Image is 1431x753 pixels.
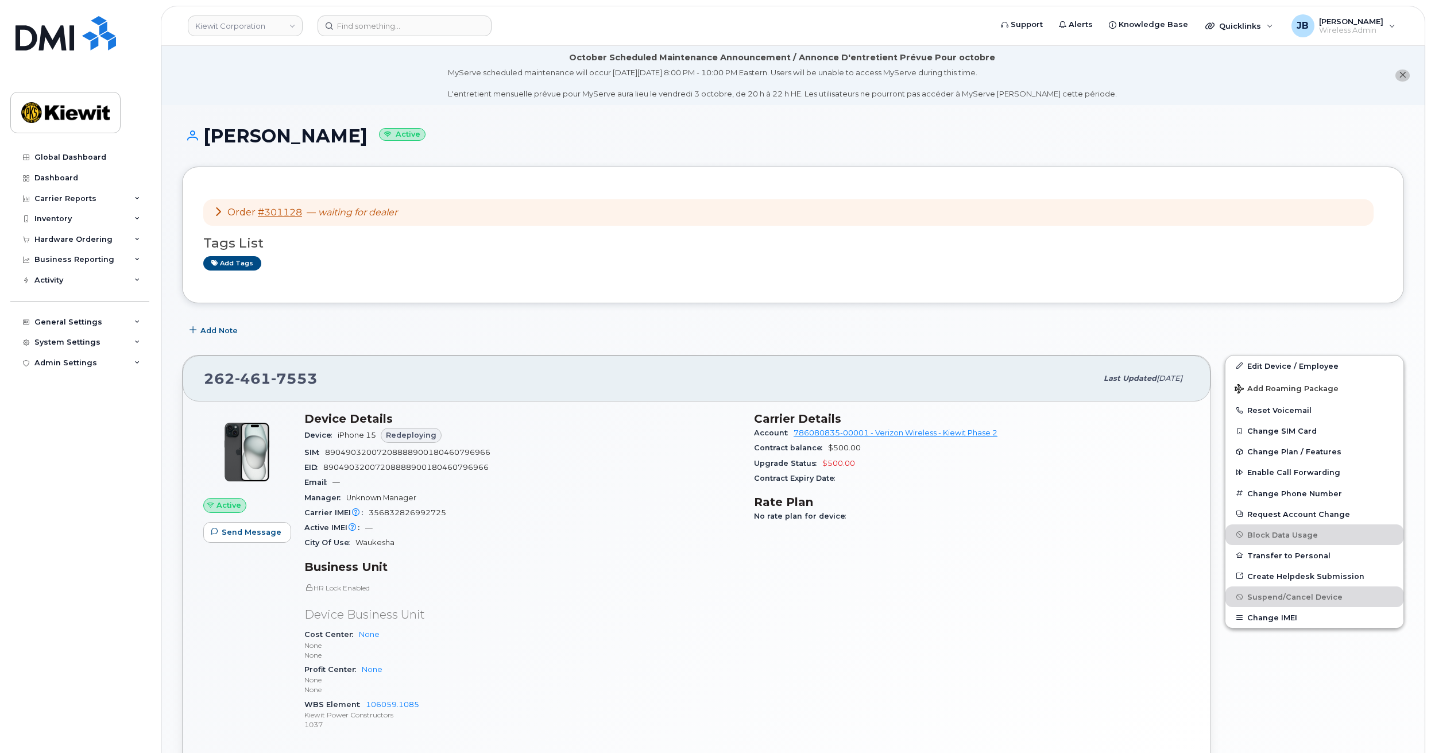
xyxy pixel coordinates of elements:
[304,560,740,574] h3: Business Unit
[1225,462,1403,482] button: Enable Call Forwarding
[304,448,325,457] span: SIM
[1225,545,1403,566] button: Transfer to Personal
[304,493,346,502] span: Manager
[346,493,416,502] span: Unknown Manager
[203,236,1383,250] h3: Tags List
[323,463,489,472] span: 89049032007208888900180460796966
[828,443,861,452] span: $500.00
[182,126,1404,146] h1: [PERSON_NAME]
[1247,468,1340,477] span: Enable Call Forwarding
[318,207,397,218] em: waiting for dealer
[1225,356,1403,376] a: Edit Device / Employee
[203,522,291,543] button: Send Message
[212,418,281,486] img: iPhone_15_Black.png
[754,412,1190,426] h3: Carrier Details
[304,630,359,639] span: Cost Center
[304,665,362,674] span: Profit Center
[332,478,340,486] span: —
[304,640,740,650] p: None
[304,700,366,709] span: WBS Element
[754,443,828,452] span: Contract balance
[1247,593,1343,601] span: Suspend/Cancel Device
[304,463,323,472] span: EID
[359,630,380,639] a: None
[325,448,490,457] span: 89049032007208888900180460796966
[1225,441,1403,462] button: Change Plan / Features
[1225,586,1403,607] button: Suspend/Cancel Device
[1225,400,1403,420] button: Reset Voicemail
[204,370,318,387] span: 262
[304,523,365,532] span: Active IMEI
[235,370,271,387] span: 461
[258,207,302,218] a: #301128
[1225,524,1403,545] button: Block Data Usage
[362,665,382,674] a: None
[304,538,355,547] span: City Of Use
[379,128,426,141] small: Active
[227,207,256,218] span: Order
[182,320,247,341] button: Add Note
[366,700,419,709] a: 106059.1085
[271,370,318,387] span: 7553
[355,538,395,547] span: Waukesha
[1157,374,1182,383] span: [DATE]
[754,428,794,437] span: Account
[304,650,740,660] p: None
[304,685,740,694] p: None
[304,508,369,517] span: Carrier IMEI
[304,720,740,729] p: 1037
[754,474,841,482] span: Contract Expiry Date
[307,207,397,218] span: —
[754,512,852,520] span: No rate plan for device
[304,675,740,685] p: None
[1247,447,1341,456] span: Change Plan / Features
[448,67,1117,99] div: MyServe scheduled maintenance will occur [DATE][DATE] 8:00 PM - 10:00 PM Eastern. Users will be u...
[1225,376,1403,400] button: Add Roaming Package
[304,412,740,426] h3: Device Details
[365,523,373,532] span: —
[754,495,1190,509] h3: Rate Plan
[1235,384,1339,395] span: Add Roaming Package
[1225,483,1403,504] button: Change Phone Number
[216,500,241,511] span: Active
[754,459,822,468] span: Upgrade Status
[386,430,436,441] span: Redeploying
[304,431,338,439] span: Device
[569,52,995,64] div: October Scheduled Maintenance Announcement / Annonce D'entretient Prévue Pour octobre
[822,459,855,468] span: $500.00
[369,508,446,517] span: 356832826992725
[338,431,376,439] span: iPhone 15
[794,428,997,437] a: 786080835-00001 - Verizon Wireless - Kiewit Phase 2
[1104,374,1157,383] span: Last updated
[1225,420,1403,441] button: Change SIM Card
[304,478,332,486] span: Email
[1225,504,1403,524] button: Request Account Change
[304,710,740,720] p: Kiewit Power Constructors
[200,325,238,336] span: Add Note
[222,527,281,538] span: Send Message
[203,256,261,271] a: Add tags
[1225,566,1403,586] a: Create Helpdesk Submission
[304,607,740,623] p: Device Business Unit
[304,583,740,593] p: HR Lock Enabled
[1395,69,1410,82] button: close notification
[1381,703,1422,744] iframe: Messenger Launcher
[1225,607,1403,628] button: Change IMEI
